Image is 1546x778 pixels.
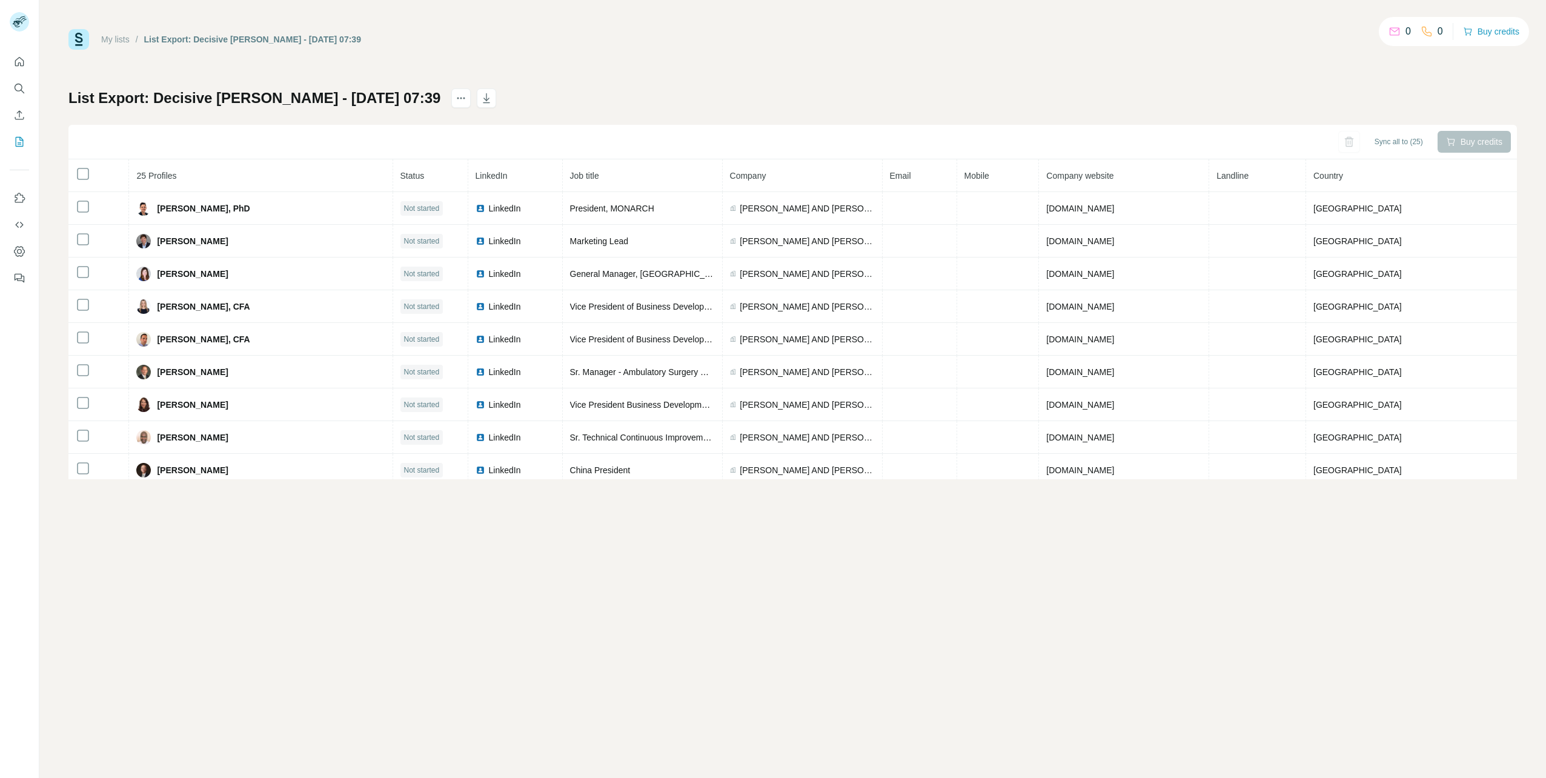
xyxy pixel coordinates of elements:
img: Avatar [136,234,151,248]
span: LinkedIn [489,301,521,313]
span: [PERSON_NAME] AND [PERSON_NAME] MedTech [740,301,874,313]
span: [GEOGRAPHIC_DATA] [1313,367,1402,377]
img: LinkedIn logo [476,400,485,410]
span: [DOMAIN_NAME] [1046,400,1114,410]
span: Vice President Business Development, Ethicon & MedTech Digital [570,400,817,410]
img: LinkedIn logo [476,465,485,475]
span: Sr. Manager - Ambulatory Surgery Centers [570,367,731,377]
p: 0 [1405,24,1411,39]
img: Avatar [136,201,151,216]
span: Not started [404,203,440,214]
button: actions [451,88,471,108]
span: [PERSON_NAME] [157,431,228,444]
span: [DOMAIN_NAME] [1046,433,1114,442]
button: Enrich CSV [10,104,29,126]
span: Email [890,171,911,181]
span: Not started [404,301,440,312]
button: Use Surfe on LinkedIn [10,187,29,209]
span: Not started [404,432,440,443]
span: [DOMAIN_NAME] [1046,465,1114,475]
img: Avatar [136,463,151,477]
span: LinkedIn [489,366,521,378]
span: LinkedIn [476,171,508,181]
span: Marketing Lead [570,236,629,246]
span: [GEOGRAPHIC_DATA] [1313,465,1402,475]
span: [PERSON_NAME] AND [PERSON_NAME] MedTech [740,202,874,214]
span: [GEOGRAPHIC_DATA] [1313,400,1402,410]
img: Avatar [136,299,151,314]
span: Status [400,171,425,181]
button: Feedback [10,267,29,289]
span: Sr. Technical Continuous Improvement (LSSMBB) [570,433,757,442]
span: [PERSON_NAME] [157,268,228,280]
span: [PERSON_NAME] [157,464,228,476]
span: [PERSON_NAME] AND [PERSON_NAME] MedTech [740,366,874,378]
span: Mobile [964,171,989,181]
span: [GEOGRAPHIC_DATA] [1313,433,1402,442]
span: Not started [404,399,440,410]
img: LinkedIn logo [476,204,485,213]
span: [DOMAIN_NAME] [1046,334,1114,344]
span: LinkedIn [489,431,521,444]
p: 0 [1438,24,1443,39]
img: LinkedIn logo [476,433,485,442]
span: [PERSON_NAME] AND [PERSON_NAME] MedTech [740,333,874,345]
span: Sync all to (25) [1375,136,1423,147]
span: [PERSON_NAME] AND [PERSON_NAME] MedTech [740,399,874,411]
span: [PERSON_NAME], CFA [157,333,250,345]
span: [PERSON_NAME] AND [PERSON_NAME] MedTech [740,464,874,476]
span: [DOMAIN_NAME] [1046,204,1114,213]
span: [PERSON_NAME] AND [PERSON_NAME] MedTech [740,235,874,247]
h1: List Export: Decisive [PERSON_NAME] - [DATE] 07:39 [68,88,440,108]
span: General Manager, [GEOGRAPHIC_DATA] Surgery [570,269,761,279]
img: Avatar [136,365,151,379]
span: LinkedIn [489,202,521,214]
span: [PERSON_NAME] [157,235,228,247]
span: [DOMAIN_NAME] [1046,269,1114,279]
span: Not started [404,334,440,345]
button: Use Surfe API [10,214,29,236]
img: Surfe Logo [68,29,89,50]
span: Company website [1046,171,1113,181]
span: [GEOGRAPHIC_DATA] [1313,334,1402,344]
span: [DOMAIN_NAME] [1046,367,1114,377]
button: Search [10,78,29,99]
span: [PERSON_NAME] AND [PERSON_NAME] MedTech [740,268,874,280]
span: 25 Profiles [136,171,176,181]
span: President, MONARCH [570,204,654,213]
span: LinkedIn [489,235,521,247]
span: [PERSON_NAME], CFA [157,301,250,313]
span: [DOMAIN_NAME] [1046,302,1114,311]
div: List Export: Decisive [PERSON_NAME] - [DATE] 07:39 [144,33,361,45]
img: LinkedIn logo [476,334,485,344]
span: Vice President of Business Development; Vision [570,334,751,344]
span: Not started [404,367,440,377]
span: Job title [570,171,599,181]
span: Country [1313,171,1343,181]
img: LinkedIn logo [476,236,485,246]
span: [GEOGRAPHIC_DATA] [1313,204,1402,213]
span: Not started [404,236,440,247]
span: [GEOGRAPHIC_DATA] [1313,269,1402,279]
img: LinkedIn logo [476,302,485,311]
button: Sync all to (25) [1366,133,1432,151]
button: My lists [10,131,29,153]
span: LinkedIn [489,464,521,476]
span: [PERSON_NAME] [157,399,228,411]
span: Vice President of Business Development - Orthopedics [570,302,777,311]
button: Quick start [10,51,29,73]
span: Not started [404,268,440,279]
span: China President [570,465,631,475]
img: LinkedIn logo [476,367,485,377]
img: LinkedIn logo [476,269,485,279]
span: [PERSON_NAME], PhD [157,202,250,214]
span: LinkedIn [489,333,521,345]
span: [PERSON_NAME] AND [PERSON_NAME] MedTech [740,431,874,444]
span: Not started [404,465,440,476]
span: LinkedIn [489,268,521,280]
li: / [136,33,138,45]
img: Avatar [136,332,151,347]
span: [PERSON_NAME] [157,366,228,378]
span: Company [730,171,766,181]
button: Buy credits [1463,23,1519,40]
